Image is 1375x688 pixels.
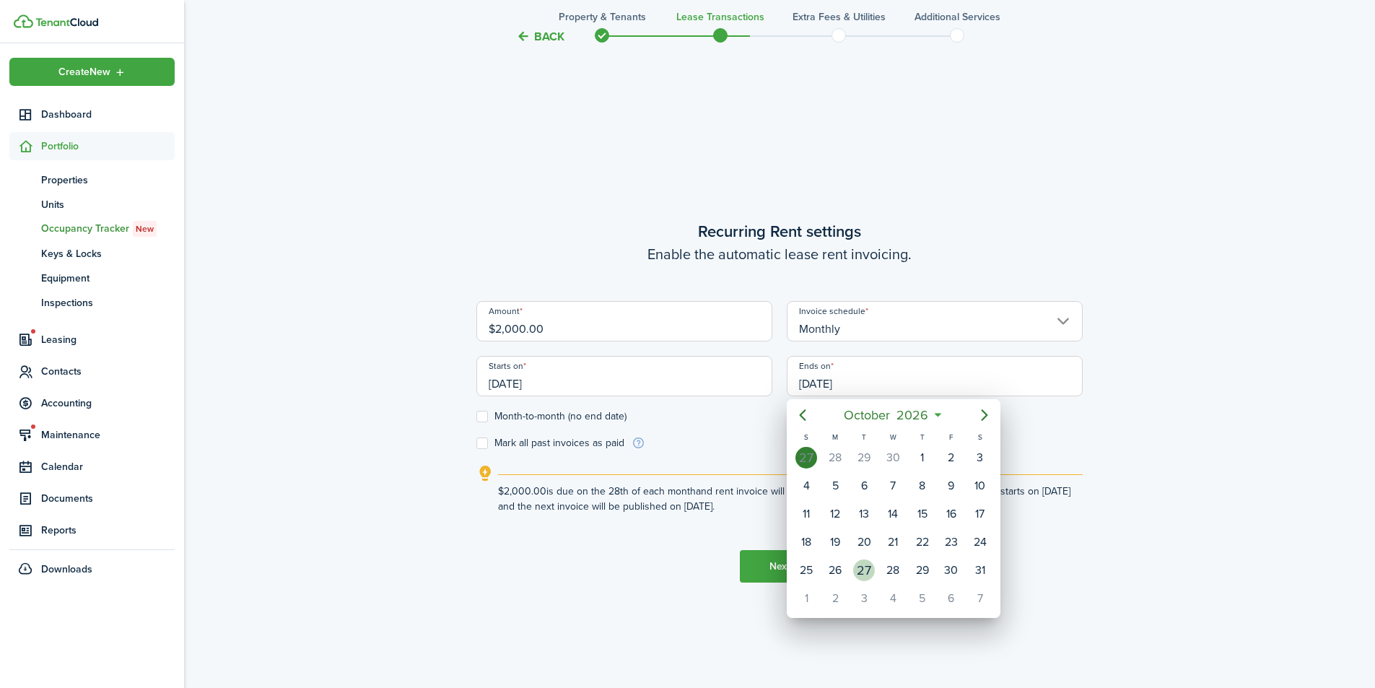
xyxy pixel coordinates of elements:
[821,431,850,443] div: M
[969,503,991,525] div: Saturday, October 17, 2026
[882,559,904,581] div: Wednesday, October 28, 2026
[912,588,933,609] div: Thursday, November 5, 2026
[850,431,878,443] div: T
[853,503,875,525] div: Tuesday, October 13, 2026
[894,402,932,428] span: 2026
[882,503,904,525] div: Wednesday, October 14, 2026
[853,559,875,581] div: Tuesday, October 27, 2026
[969,447,991,469] div: Saturday, October 3, 2026
[882,588,904,609] div: Wednesday, November 4, 2026
[912,503,933,525] div: Thursday, October 15, 2026
[788,401,817,430] mbsc-button: Previous page
[824,475,846,497] div: Monday, October 5, 2026
[853,531,875,553] div: Tuesday, October 20, 2026
[969,531,991,553] div: Saturday, October 24, 2026
[970,401,999,430] mbsc-button: Next page
[841,402,894,428] span: October
[912,447,933,469] div: Thursday, October 1, 2026
[795,559,817,581] div: Sunday, October 25, 2026
[937,431,966,443] div: F
[795,588,817,609] div: Sunday, November 1, 2026
[853,588,875,609] div: Tuesday, November 3, 2026
[853,475,875,497] div: Tuesday, October 6, 2026
[940,475,962,497] div: Friday, October 9, 2026
[940,503,962,525] div: Friday, October 16, 2026
[882,447,904,469] div: Wednesday, September 30, 2026
[912,475,933,497] div: Thursday, October 8, 2026
[835,402,938,428] mbsc-button: October2026
[795,447,817,469] div: Sunday, September 27, 2026
[824,503,846,525] div: Monday, October 12, 2026
[940,588,962,609] div: Friday, November 6, 2026
[912,531,933,553] div: Thursday, October 22, 2026
[878,431,907,443] div: W
[824,531,846,553] div: Monday, October 19, 2026
[792,431,821,443] div: S
[853,447,875,469] div: Tuesday, September 29, 2026
[795,531,817,553] div: Sunday, October 18, 2026
[940,531,962,553] div: Friday, October 23, 2026
[795,503,817,525] div: Sunday, October 11, 2026
[969,559,991,581] div: Saturday, October 31, 2026
[795,475,817,497] div: Sunday, October 4, 2026
[824,559,846,581] div: Monday, October 26, 2026
[912,559,933,581] div: Thursday, October 29, 2026
[940,447,962,469] div: Friday, October 2, 2026
[882,531,904,553] div: Wednesday, October 21, 2026
[882,475,904,497] div: Wednesday, October 7, 2026
[966,431,995,443] div: S
[824,588,846,609] div: Monday, November 2, 2026
[824,447,846,469] div: Monday, September 28, 2026
[969,475,991,497] div: Saturday, October 10, 2026
[969,588,991,609] div: Saturday, November 7, 2026
[908,431,937,443] div: T
[940,559,962,581] div: Friday, October 30, 2026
